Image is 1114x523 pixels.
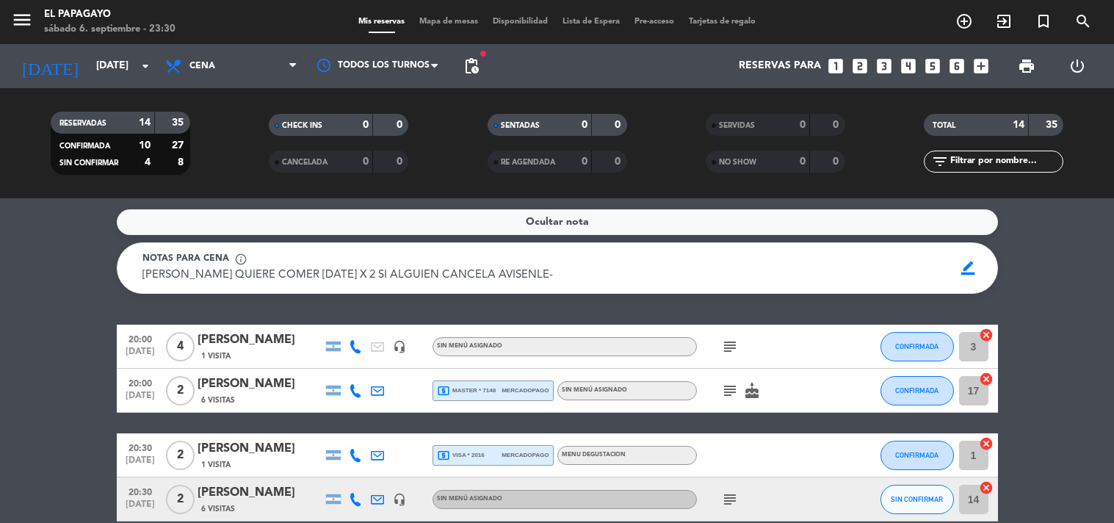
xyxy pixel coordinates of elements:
[198,375,322,394] div: [PERSON_NAME]
[979,480,994,495] i: cancel
[122,391,159,408] span: [DATE]
[437,449,485,462] span: visa * 2016
[880,332,954,361] button: CONFIRMADA
[393,340,406,353] i: headset_mic
[44,7,176,22] div: El Papagayo
[201,459,231,471] span: 1 Visita
[122,330,159,347] span: 20:00
[1052,44,1103,88] div: LOG OUT
[923,57,942,76] i: looks_5
[145,157,151,167] strong: 4
[681,18,763,26] span: Tarjetas de regalo
[198,331,322,350] div: [PERSON_NAME]
[627,18,681,26] span: Pre-acceso
[201,503,235,515] span: 6 Visitas
[721,338,739,356] i: subject
[501,122,540,129] span: SENTADAS
[875,57,894,76] i: looks_3
[833,120,842,130] strong: 0
[59,120,106,127] span: RESERVADAS
[850,57,869,76] i: looks_two
[743,382,761,400] i: cake
[351,18,412,26] span: Mis reservas
[1046,120,1060,130] strong: 35
[397,156,405,167] strong: 0
[142,252,229,267] span: Notas para cena
[166,376,195,405] span: 2
[615,156,623,167] strong: 0
[979,436,994,451] i: cancel
[719,122,755,129] span: SERVIDAS
[122,499,159,516] span: [DATE]
[166,441,195,470] span: 2
[142,270,553,281] span: [PERSON_NAME] QUIERE COMER [DATE] X 2 SI ALGUIEN CANCELA AVISENLE-
[615,120,623,130] strong: 0
[282,159,328,166] span: CANCELADA
[479,49,488,58] span: fiber_manual_record
[562,387,627,393] span: Sin menú asignado
[954,254,983,282] span: border_color
[721,491,739,508] i: subject
[880,441,954,470] button: CONFIRMADA
[800,156,806,167] strong: 0
[582,156,587,167] strong: 0
[880,485,954,514] button: SIN CONFIRMAR
[895,386,938,394] span: CONFIRMADA
[721,382,739,400] i: subject
[11,9,33,36] button: menu
[979,328,994,342] i: cancel
[739,60,821,72] span: Reservas para
[44,22,176,37] div: sábado 6. septiembre - 23:30
[11,50,89,82] i: [DATE]
[526,214,589,231] span: Ocultar nota
[166,332,195,361] span: 4
[122,455,159,472] span: [DATE]
[931,153,949,170] i: filter_list
[933,122,955,129] span: TOTAL
[895,342,938,350] span: CONFIRMADA
[979,372,994,386] i: cancel
[895,451,938,459] span: CONFIRMADA
[234,253,247,266] span: info_outline
[562,452,626,458] span: MENU DEGUSTACION
[800,120,806,130] strong: 0
[437,384,496,397] span: master * 7148
[139,140,151,151] strong: 10
[955,12,973,30] i: add_circle_outline
[397,120,405,130] strong: 0
[995,12,1013,30] i: exit_to_app
[178,157,187,167] strong: 8
[189,61,215,71] span: Cena
[172,118,187,128] strong: 35
[139,118,151,128] strong: 14
[282,122,322,129] span: CHECK INS
[363,156,369,167] strong: 0
[719,159,756,166] span: NO SHOW
[137,57,154,75] i: arrow_drop_down
[1035,12,1052,30] i: turned_in_not
[833,156,842,167] strong: 0
[11,9,33,31] i: menu
[59,159,118,167] span: SIN CONFIRMAR
[166,485,195,514] span: 2
[826,57,845,76] i: looks_one
[555,18,627,26] span: Lista de Espera
[949,154,1063,170] input: Filtrar por nombre...
[122,347,159,364] span: [DATE]
[463,57,480,75] span: pending_actions
[947,57,966,76] i: looks_6
[437,496,502,502] span: Sin menú asignado
[412,18,485,26] span: Mapa de mesas
[59,143,110,150] span: CONFIRMADA
[122,483,159,499] span: 20:30
[1018,57,1035,75] span: print
[437,384,450,397] i: local_atm
[1013,120,1024,130] strong: 14
[122,439,159,455] span: 20:30
[502,450,549,460] span: mercadopago
[122,374,159,391] span: 20:00
[437,449,450,462] i: local_atm
[502,386,549,395] span: mercadopago
[891,495,943,503] span: SIN CONFIRMAR
[582,120,587,130] strong: 0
